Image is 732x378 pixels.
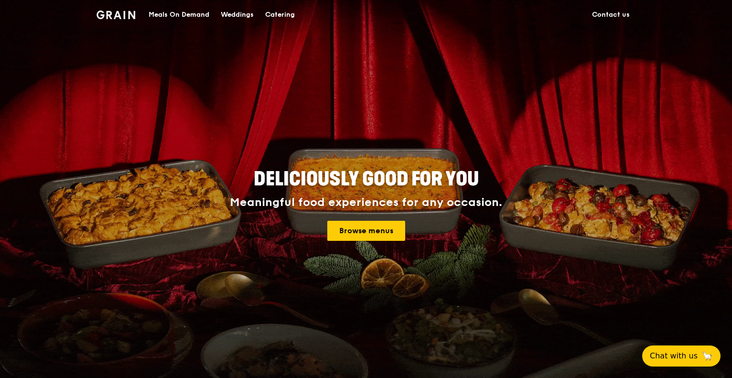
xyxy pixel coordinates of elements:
span: Chat with us [650,350,698,362]
a: Weddings [215,0,259,29]
span: 🦙 [701,350,713,362]
img: Grain [97,11,135,19]
a: Browse menus [327,221,405,241]
a: Contact us [586,0,635,29]
div: Weddings [221,0,254,29]
button: Chat with us🦙 [642,346,721,367]
a: Catering [259,0,301,29]
div: Meals On Demand [149,0,209,29]
span: Deliciously good for you [254,168,479,191]
div: Meaningful food experiences for any occasion. [194,196,538,209]
div: Catering [265,0,295,29]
